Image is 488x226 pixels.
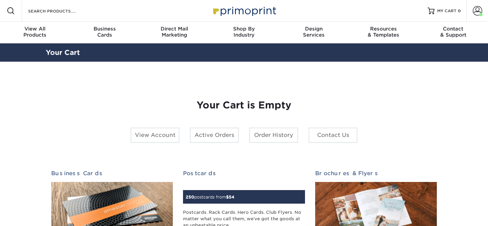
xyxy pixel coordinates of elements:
span: Business [70,26,140,32]
span: Shop By [209,26,279,32]
img: Primoprint [210,3,278,18]
div: Industry [209,26,279,38]
a: Direct MailMarketing [139,22,209,43]
a: Your Cart [46,48,80,57]
div: Cards [70,26,140,38]
a: Active Orders [190,127,239,143]
div: & Templates [349,26,419,38]
span: 0 [458,8,461,13]
small: postcards from [186,194,235,200]
input: SEARCH PRODUCTS..... [27,7,94,15]
a: DesignServices [279,22,349,43]
span: Direct Mail [139,26,209,32]
h2: Business Cards [51,170,173,177]
span: $ [226,194,229,200]
span: Resources [349,26,419,32]
div: Services [279,26,349,38]
h2: Postcards [183,170,305,177]
h1: Your Cart is Empty [51,100,437,111]
span: Contact [418,26,488,32]
a: BusinessCards [70,22,140,43]
span: 54 [229,194,235,200]
div: & Support [418,26,488,38]
h2: Brochures & Flyers [315,170,437,177]
a: Order History [249,127,298,143]
span: Design [279,26,349,32]
a: Resources& Templates [349,22,419,43]
a: Contact& Support [418,22,488,43]
a: Contact Us [308,127,358,143]
span: 250 [186,194,194,200]
a: View Account [130,127,180,143]
div: Marketing [139,26,209,38]
span: MY CART [437,8,456,14]
a: Shop ByIndustry [209,22,279,43]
